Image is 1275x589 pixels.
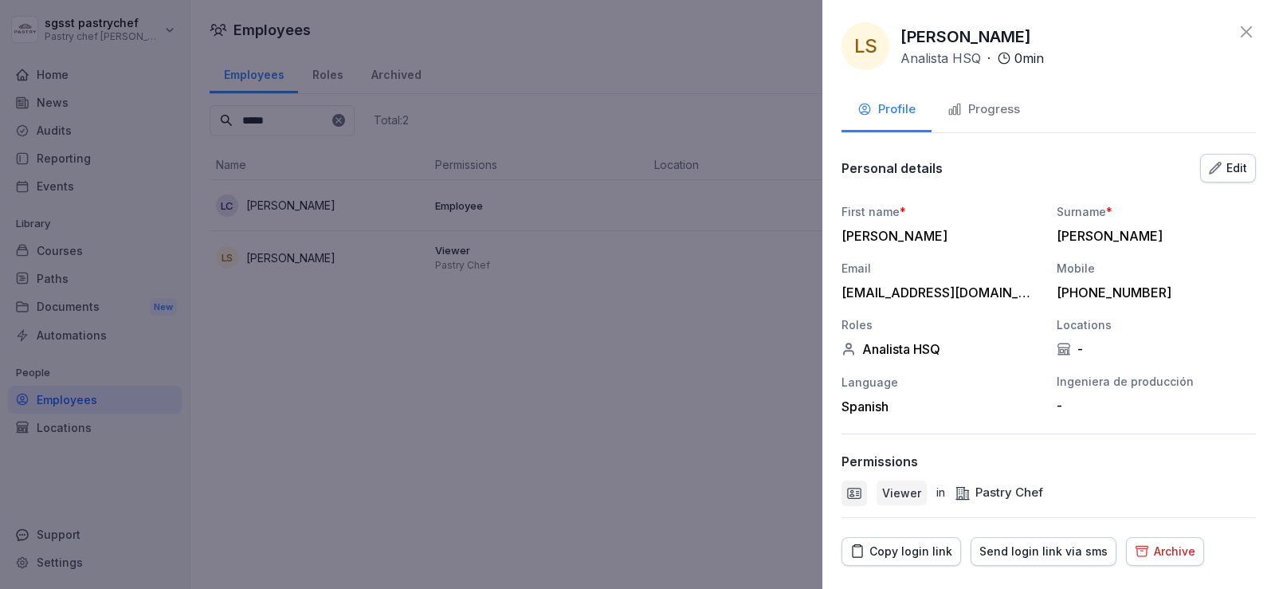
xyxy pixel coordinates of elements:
div: [PERSON_NAME] [841,228,1033,244]
div: [PHONE_NUMBER] [1057,285,1248,300]
div: Send login link via sms [979,543,1108,560]
button: Progress [932,89,1036,132]
div: Locations [1057,316,1256,333]
div: Language [841,374,1041,391]
div: Progress [947,100,1020,119]
div: [PERSON_NAME] [1057,228,1248,244]
button: Profile [841,89,932,132]
p: in [936,484,945,502]
div: - [1057,398,1248,414]
p: Analista HSQ [900,49,981,68]
div: Ingeniera de producción [1057,373,1256,390]
div: [EMAIL_ADDRESS][DOMAIN_NAME] [841,285,1033,300]
div: Edit [1209,159,1247,177]
div: · [900,49,1044,68]
p: 0 min [1014,49,1044,68]
p: [PERSON_NAME] [900,25,1031,49]
div: Spanish [841,399,1041,414]
button: Copy login link [841,537,961,566]
div: Archive [1135,543,1195,560]
div: Mobile [1057,260,1256,277]
div: Analista HSQ [841,341,1041,357]
div: First name [841,203,1041,220]
div: Profile [857,100,916,119]
div: LS [841,22,889,70]
p: Personal details [841,160,943,176]
div: Copy login link [850,543,952,560]
button: Archive [1126,537,1204,566]
div: Surname [1057,203,1256,220]
p: Viewer [882,485,921,501]
button: Send login link via sms [971,537,1116,566]
p: Permissions [841,454,918,469]
div: Email [841,260,1041,277]
button: Edit [1200,154,1256,183]
div: - [1057,341,1256,357]
div: Roles [841,316,1041,333]
div: Pastry Chef [955,484,1043,502]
